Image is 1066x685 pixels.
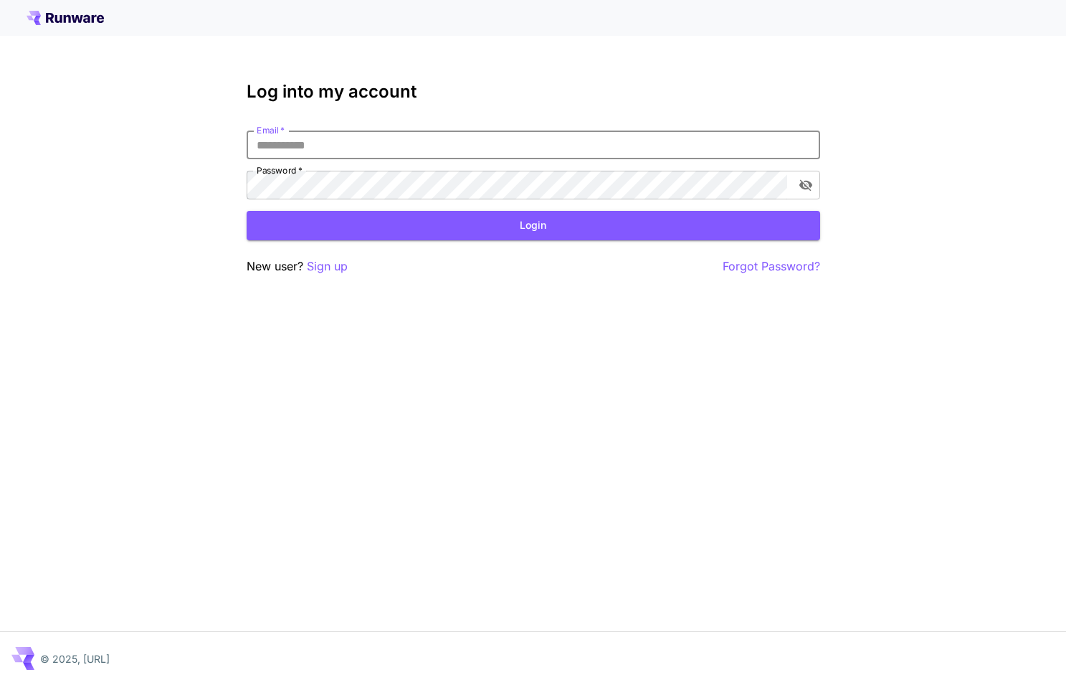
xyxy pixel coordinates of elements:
p: © 2025, [URL] [40,651,110,666]
p: New user? [247,258,348,275]
label: Email [257,124,285,136]
label: Password [257,164,303,176]
button: toggle password visibility [793,172,819,198]
button: Sign up [307,258,348,275]
h3: Log into my account [247,82,820,102]
button: Forgot Password? [723,258,820,275]
button: Login [247,211,820,240]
